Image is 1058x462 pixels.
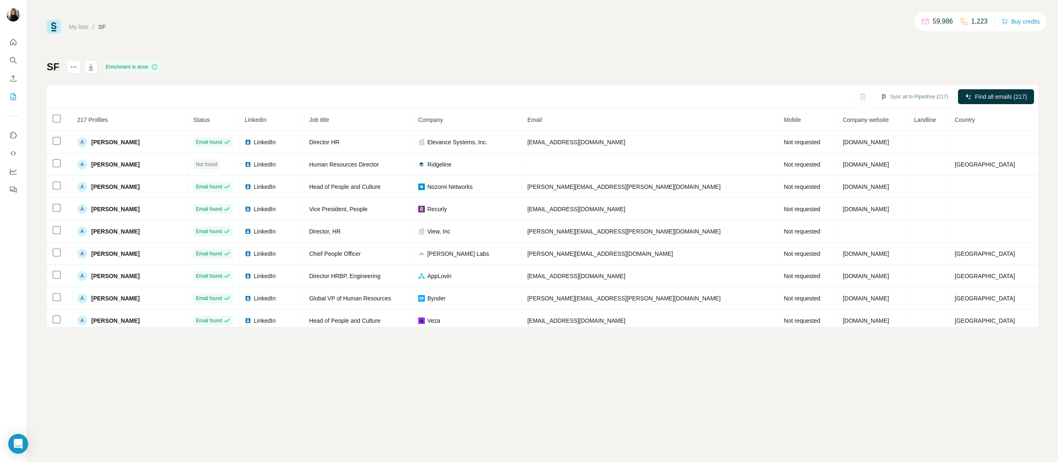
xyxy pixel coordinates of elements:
[245,250,251,257] img: LinkedIn logo
[77,226,87,236] div: A
[309,295,391,302] span: Global VP of Human Resources
[418,295,425,302] img: company-logo
[8,434,28,454] div: Open Intercom Messenger
[427,250,489,258] span: [PERSON_NAME] Labs
[254,205,276,213] span: LinkedIn
[843,183,889,190] span: [DOMAIN_NAME]
[527,295,721,302] span: [PERSON_NAME][EMAIL_ADDRESS][PERSON_NAME][DOMAIN_NAME]
[245,183,251,190] img: LinkedIn logo
[843,317,889,324] span: [DOMAIN_NAME]
[418,317,425,324] img: company-logo
[418,117,443,123] span: Company
[254,294,276,302] span: LinkedIn
[196,205,222,213] span: Email found
[91,138,140,146] span: [PERSON_NAME]
[309,250,361,257] span: Chief People Officer
[77,249,87,259] div: A
[309,228,341,235] span: Director, HR
[527,228,721,235] span: [PERSON_NAME][EMAIL_ADDRESS][PERSON_NAME][DOMAIN_NAME]
[254,160,276,169] span: LinkedIn
[245,161,251,168] img: LinkedIn logo
[843,250,889,257] span: [DOMAIN_NAME]
[427,183,473,191] span: Nozomi Networks
[418,250,425,257] img: company-logo
[427,227,450,236] span: View, Inc
[77,316,87,326] div: A
[77,137,87,147] div: A
[254,138,276,146] span: LinkedIn
[196,272,222,280] span: Email found
[527,206,625,212] span: [EMAIL_ADDRESS][DOMAIN_NAME]
[784,161,820,168] span: Not requested
[7,182,20,197] button: Feedback
[309,139,339,145] span: Director HR
[309,183,381,190] span: Head of People and Culture
[955,250,1015,257] span: [GEOGRAPHIC_DATA]
[196,161,217,168] span: Not found
[7,8,20,21] img: Avatar
[245,139,251,145] img: LinkedIn logo
[47,60,60,74] h1: SF
[7,53,20,68] button: Search
[527,250,673,257] span: [PERSON_NAME][EMAIL_ADDRESS][DOMAIN_NAME]
[784,183,820,190] span: Not requested
[47,20,61,34] img: Surfe Logo
[245,206,251,212] img: LinkedIn logo
[527,117,542,123] span: Email
[254,227,276,236] span: LinkedIn
[843,206,889,212] span: [DOMAIN_NAME]
[843,273,889,279] span: [DOMAIN_NAME]
[784,273,820,279] span: Not requested
[77,271,87,281] div: A
[91,272,140,280] span: [PERSON_NAME]
[427,160,451,169] span: Ridgeline
[196,250,222,257] span: Email found
[427,205,447,213] span: Recurly
[245,317,251,324] img: LinkedIn logo
[77,160,87,169] div: A
[7,89,20,104] button: My lists
[527,273,625,279] span: [EMAIL_ADDRESS][DOMAIN_NAME]
[245,295,251,302] img: LinkedIn logo
[91,160,140,169] span: [PERSON_NAME]
[955,273,1015,279] span: [GEOGRAPHIC_DATA]
[309,161,379,168] span: Human Resources Director
[955,295,1015,302] span: [GEOGRAPHIC_DATA]
[1001,16,1040,27] button: Buy credits
[67,60,80,74] button: actions
[418,206,425,212] img: company-logo
[843,117,889,123] span: Company website
[245,117,267,123] span: LinkedIn
[427,317,440,325] span: Veza
[427,138,488,146] span: Elevance Systems, Inc.
[91,227,140,236] span: [PERSON_NAME]
[103,62,161,72] div: Enrichment is done
[784,117,801,123] span: Mobile
[77,117,108,123] span: 217 Profiles
[91,205,140,213] span: [PERSON_NAME]
[843,295,889,302] span: [DOMAIN_NAME]
[196,295,222,302] span: Email found
[784,139,820,145] span: Not requested
[843,139,889,145] span: [DOMAIN_NAME]
[427,294,446,302] span: Bynder
[309,117,329,123] span: Job title
[955,317,1015,324] span: [GEOGRAPHIC_DATA]
[7,164,20,179] button: Dashboard
[196,317,222,324] span: Email found
[784,317,820,324] span: Not requested
[527,317,625,324] span: [EMAIL_ADDRESS][DOMAIN_NAME]
[309,273,381,279] span: Director HRBP, Engineering
[193,117,210,123] span: Status
[7,146,20,161] button: Use Surfe API
[98,23,106,31] div: SF
[527,183,721,190] span: [PERSON_NAME][EMAIL_ADDRESS][PERSON_NAME][DOMAIN_NAME]
[91,317,140,325] span: [PERSON_NAME]
[77,182,87,192] div: A
[955,161,1015,168] span: [GEOGRAPHIC_DATA]
[418,183,425,190] img: company-logo
[784,228,820,235] span: Not requested
[254,183,276,191] span: LinkedIn
[254,250,276,258] span: LinkedIn
[245,228,251,235] img: LinkedIn logo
